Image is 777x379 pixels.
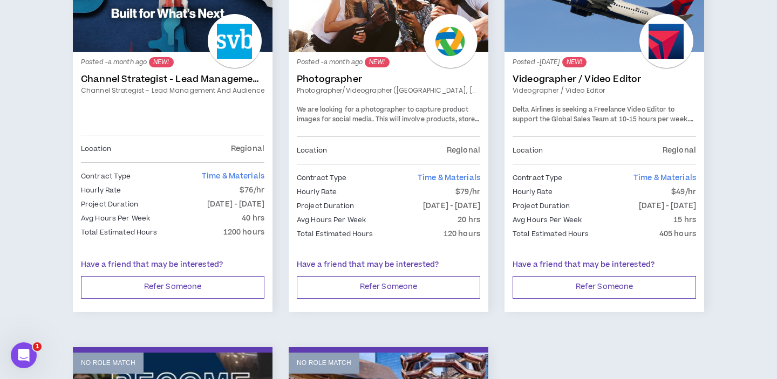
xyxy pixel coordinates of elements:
[659,228,696,240] p: 405 hours
[513,259,696,271] p: Have a friend that may be interested?
[663,144,696,156] p: Regional
[81,170,131,182] p: Contract Type
[81,259,264,271] p: Have a friend that may be interested?
[297,214,366,226] p: Avg Hours Per Week
[365,57,389,67] sup: NEW!
[242,212,264,224] p: 40 hrs
[513,86,696,95] a: Videographer / Video Editor
[81,57,264,67] p: Posted - a month ago
[458,214,480,226] p: 20 hrs
[513,144,543,156] p: Location
[455,186,480,198] p: $79/hr
[297,144,327,156] p: Location
[297,86,480,95] a: Photographer/Videographer ([GEOGRAPHIC_DATA], [GEOGRAPHIC_DATA])
[11,342,37,368] iframe: Intercom live chat
[297,57,480,67] p: Posted - a month ago
[81,86,264,95] a: Channel Strategist - Lead Management and Audience
[513,200,570,212] p: Project Duration
[562,57,587,67] sup: NEW!
[513,57,696,67] p: Posted - [DATE]
[231,143,264,155] p: Regional
[444,228,480,240] p: 120 hours
[81,198,138,210] p: Project Duration
[202,171,264,182] span: Time & Materials
[297,276,480,299] button: Refer Someone
[513,172,563,184] p: Contract Type
[513,214,582,226] p: Avg Hours Per Week
[297,115,479,134] span: This will involve products, store imagery and customer interactions.
[639,200,696,212] p: [DATE] - [DATE]
[240,184,264,196] p: $76/hr
[297,228,373,240] p: Total Estimated Hours
[81,358,135,368] p: No Role Match
[513,186,553,198] p: Hourly Rate
[81,143,111,155] p: Location
[33,342,42,351] span: 1
[297,74,480,85] a: Photographer
[447,144,480,156] p: Regional
[297,259,480,271] p: Have a friend that may be interested?
[633,173,696,183] span: Time & Materials
[81,74,264,85] a: Channel Strategist - Lead Management and Audience
[297,172,347,184] p: Contract Type
[423,200,480,212] p: [DATE] - [DATE]
[297,200,354,212] p: Project Duration
[673,214,696,226] p: 15 hrs
[297,186,337,198] p: Hourly Rate
[81,226,158,238] p: Total Estimated Hours
[297,358,351,368] p: No Role Match
[297,105,468,124] span: We are looking for a photographer to capture product images for social media.
[207,198,264,210] p: [DATE] - [DATE]
[513,276,696,299] button: Refer Someone
[513,228,589,240] p: Total Estimated Hours
[81,276,264,299] button: Refer Someone
[418,173,480,183] span: Time & Materials
[671,186,696,198] p: $49/hr
[513,74,696,85] a: Videographer / Video Editor
[513,105,689,124] span: Delta Airlines is seeking a Freelance Video Editor to support the Global Sales Team at 10-15 hour...
[223,226,264,238] p: 1200 hours
[81,184,121,196] p: Hourly Rate
[149,57,173,67] sup: NEW!
[81,212,150,224] p: Avg Hours Per Week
